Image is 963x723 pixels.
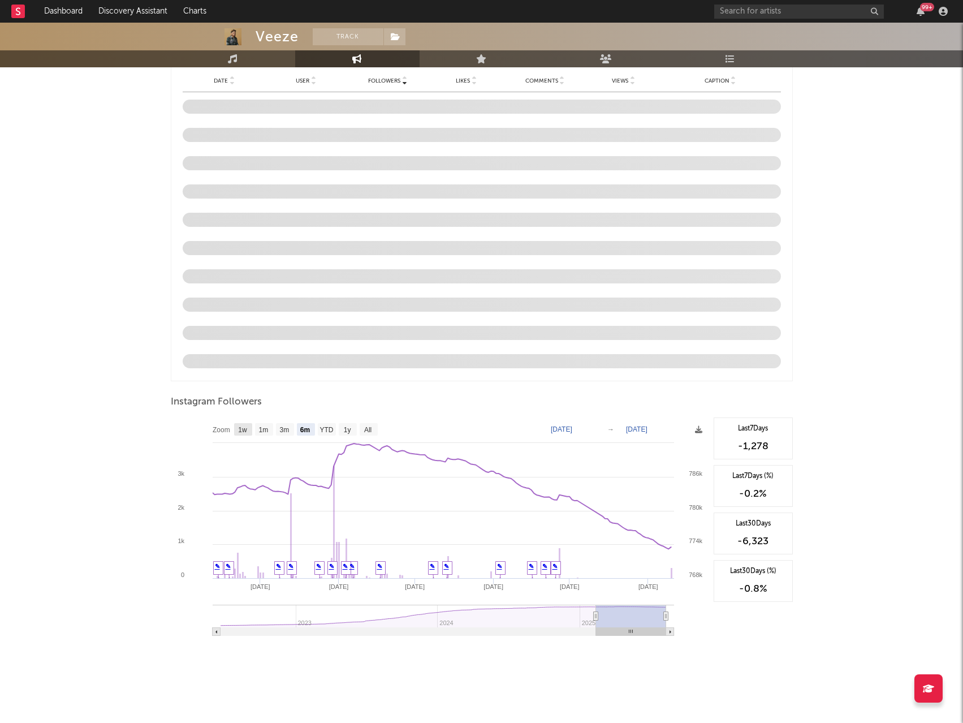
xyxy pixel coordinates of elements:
a: ✎ [444,563,449,570]
span: Date [214,78,228,84]
span: Views [612,78,628,84]
span: User [296,78,309,84]
text: 6m [300,426,309,434]
div: -6,323 [720,535,787,548]
button: 99+ [917,7,925,16]
text: [DATE] [638,583,658,590]
div: Last 7 Days (%) [720,471,787,481]
span: Comments [525,78,558,84]
text: [DATE] [559,583,579,590]
text: → [607,425,614,433]
text: YTD [319,426,333,434]
span: Likes [456,78,470,84]
div: Last 30 Days [720,519,787,529]
text: [DATE] [626,425,647,433]
div: Last 30 Days (%) [720,566,787,576]
a: ✎ [497,563,502,570]
a: ✎ [329,563,334,570]
text: Zoom [213,426,230,434]
div: Veeze [256,28,299,45]
text: 3k [178,470,184,477]
text: [DATE] [483,583,503,590]
text: 786k [689,470,702,477]
text: [DATE] [405,583,425,590]
span: Followers [368,78,400,84]
text: 3m [279,426,289,434]
a: ✎ [288,563,293,570]
text: 1w [238,426,247,434]
input: Search for artists [714,5,884,19]
text: [DATE] [551,425,572,433]
button: Track [313,28,383,45]
text: 2k [178,504,184,511]
div: 99 + [920,3,934,11]
text: 0 [180,571,184,578]
a: ✎ [316,563,321,570]
text: 780k [689,504,702,511]
a: ✎ [215,563,220,570]
text: 774k [689,537,702,544]
text: [DATE] [250,583,270,590]
a: ✎ [343,563,348,570]
a: ✎ [529,563,534,570]
a: ✎ [430,563,435,570]
text: 768k [689,571,702,578]
a: ✎ [542,563,547,570]
span: Instagram Followers [171,395,262,409]
a: ✎ [276,563,281,570]
text: 1y [343,426,351,434]
span: Caption [705,78,729,84]
a: ✎ [552,563,558,570]
text: 1k [178,537,184,544]
text: [DATE] [329,583,348,590]
div: -1,278 [720,440,787,453]
div: -0.2 % [720,487,787,501]
a: ✎ [377,563,382,570]
a: ✎ [349,563,355,570]
div: Last 7 Days [720,424,787,434]
div: -0.8 % [720,582,787,596]
a: ✎ [226,563,231,570]
text: 1m [258,426,268,434]
text: All [364,426,371,434]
